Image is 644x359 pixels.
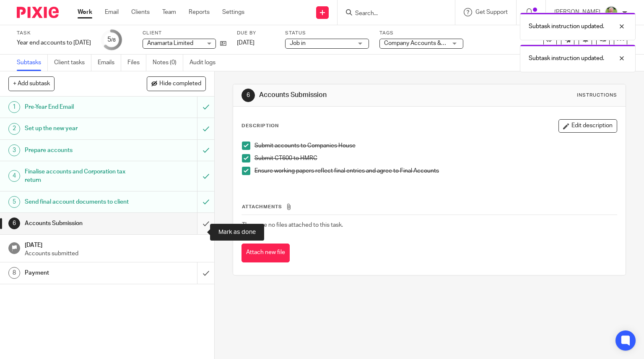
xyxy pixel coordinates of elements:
a: Clients [131,8,150,16]
label: Client [143,30,226,37]
h1: Finalise accounts and Corporation tax return [25,165,134,187]
button: + Add subtask [8,76,55,91]
img: LEETAYLOR-HIGHRES-1.jpg [605,6,618,19]
img: Pixie [17,7,59,18]
label: Due by [237,30,275,37]
span: Anamarta Limited [147,40,193,46]
p: Subtask instruction updated. [529,22,604,31]
h1: Accounts Submission [25,217,134,230]
div: 5 [8,196,20,208]
h1: Send final account documents to client [25,196,134,208]
span: Hide completed [159,81,201,87]
p: Description [241,123,279,129]
p: Ensure working papers reflect final entries and agree to Final Accounts [254,167,617,175]
p: Accounts submitted [25,249,206,258]
label: Task [17,30,91,37]
h1: Payment [25,267,134,279]
a: Work [78,8,92,16]
div: Instructions [577,92,617,99]
h1: Accounts Submission [259,91,447,100]
a: Notes (0) [153,55,183,71]
button: Attach new file [241,244,290,262]
h1: Pre-Year End Email [25,101,134,113]
a: Team [162,8,176,16]
a: Settings [222,8,244,16]
span: There are no files attached to this task. [242,222,343,228]
p: Subtask instruction updated. [529,54,604,63]
div: 5 [107,35,116,45]
h1: [DATE] [25,239,206,249]
p: Submit accounts to Companies House [254,142,617,150]
div: 8 [8,267,20,279]
button: Edit description [558,119,617,133]
span: Job in [290,40,306,46]
div: 6 [241,89,255,102]
div: Year end accounts to [DATE] [17,39,91,47]
div: 3 [8,144,20,156]
span: [DATE] [237,40,254,46]
h1: Prepare accounts [25,144,134,157]
small: /8 [111,38,116,42]
a: Reports [189,8,210,16]
h1: Set up the new year [25,122,134,135]
a: Files [127,55,146,71]
div: 1 [8,101,20,113]
a: Audit logs [190,55,222,71]
a: Subtasks [17,55,48,71]
div: 4 [8,170,20,182]
div: 2 [8,123,20,135]
div: 6 [8,217,20,229]
label: Status [285,30,369,37]
a: Emails [98,55,121,71]
p: Submit CT600 to HMRC [254,154,617,162]
div: Year end accounts to 31 March 2025 [17,39,91,47]
span: Attachments [242,204,282,209]
a: Email [105,8,119,16]
button: Hide completed [147,76,206,91]
a: Client tasks [54,55,91,71]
